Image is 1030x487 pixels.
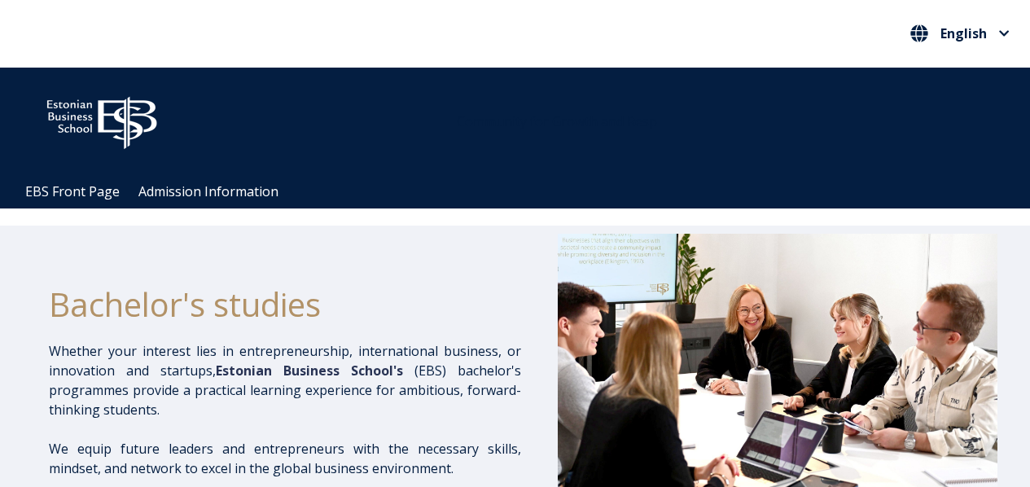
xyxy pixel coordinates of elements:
h1: Bachelor's studies [49,284,521,325]
span: Estonian Business School's [216,362,403,380]
nav: Select your language [906,20,1014,47]
div: Navigation Menu [16,175,1030,208]
a: EBS Front Page [25,182,120,200]
a: Admission Information [138,182,278,200]
span: English [940,27,987,40]
span: Community for Growth and Resp [457,112,657,130]
p: We equip future leaders and entrepreneurs with the necessary skills, mindset, and network to exce... [49,439,521,478]
p: Whether your interest lies in entrepreneurship, international business, or innovation and startup... [49,341,521,419]
button: English [906,20,1014,46]
img: ebs_logo2016_white [33,84,171,154]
